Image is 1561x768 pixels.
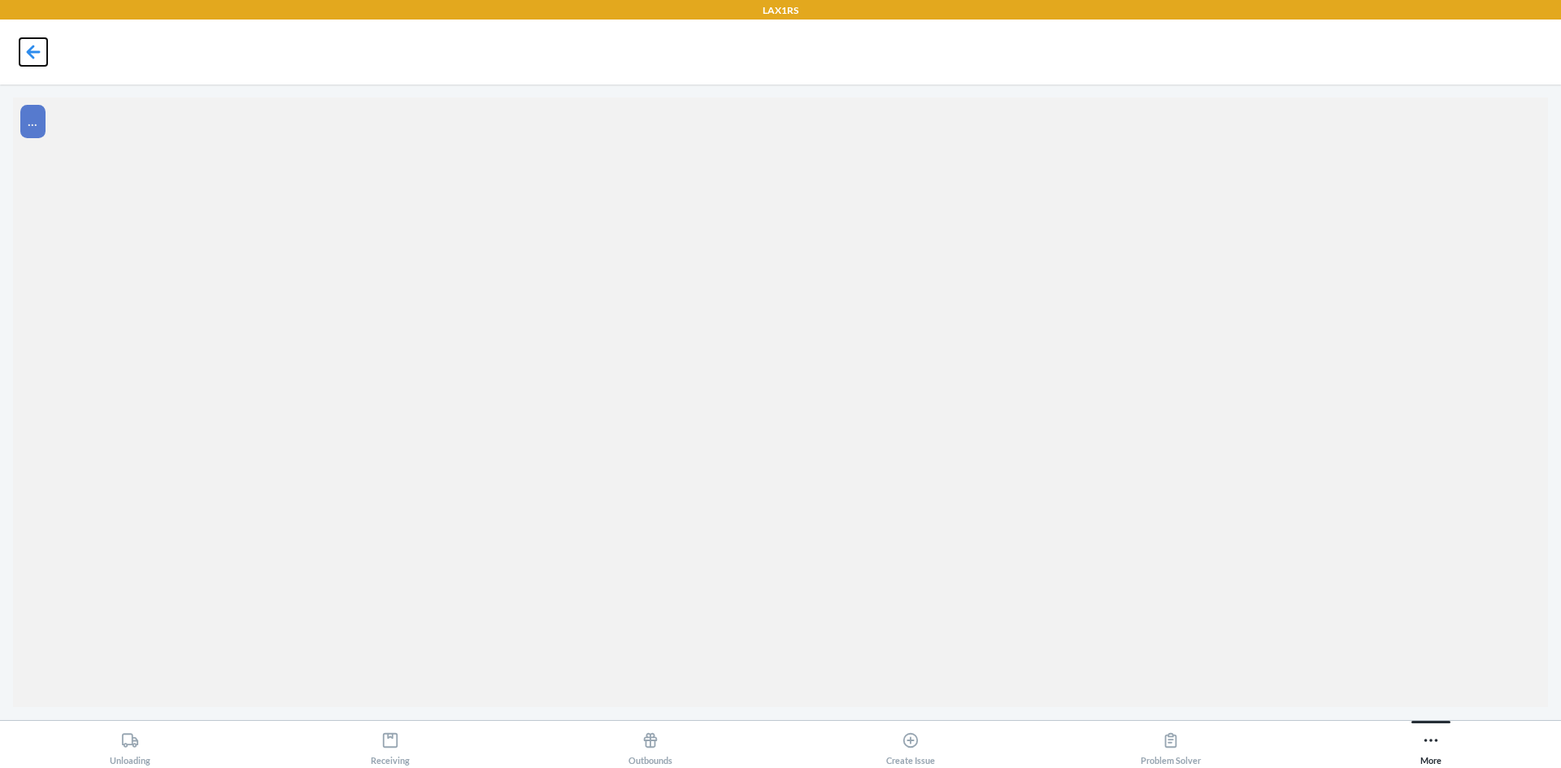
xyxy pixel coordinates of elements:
[1041,721,1301,766] button: Problem Solver
[520,721,780,766] button: Outbounds
[260,721,520,766] button: Receiving
[763,3,798,18] p: LAX1RS
[28,112,37,129] span: ...
[886,725,935,766] div: Create Issue
[1141,725,1201,766] div: Problem Solver
[110,725,150,766] div: Unloading
[628,725,672,766] div: Outbounds
[1420,725,1441,766] div: More
[1301,721,1561,766] button: More
[371,725,410,766] div: Receiving
[780,721,1041,766] button: Create Issue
